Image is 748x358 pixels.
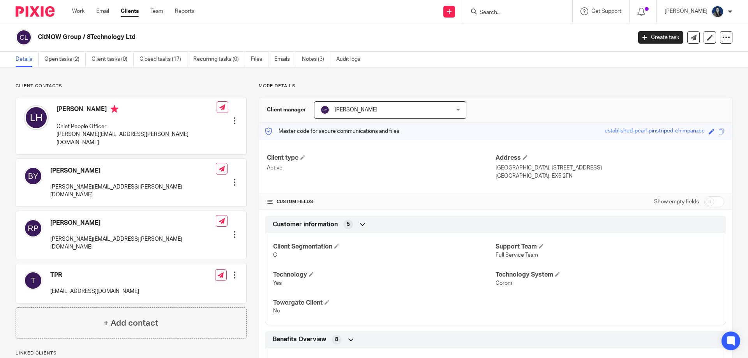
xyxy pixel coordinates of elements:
[16,29,32,46] img: svg%3E
[273,308,280,314] span: No
[273,299,496,307] h4: Towergate Client
[273,271,496,279] h4: Technology
[50,183,216,199] p: [PERSON_NAME][EMAIL_ADDRESS][PERSON_NAME][DOMAIN_NAME]
[638,31,683,44] a: Create task
[273,243,496,251] h4: Client Segmentation
[336,52,366,67] a: Audit logs
[96,7,109,15] a: Email
[273,252,277,258] span: C
[104,317,158,329] h4: + Add contact
[150,7,163,15] a: Team
[496,172,724,180] p: [GEOGRAPHIC_DATA], EX5 2FN
[121,7,139,15] a: Clients
[496,243,718,251] h4: Support Team
[50,271,139,279] h4: TPR
[335,336,338,344] span: 8
[56,131,217,146] p: [PERSON_NAME][EMAIL_ADDRESS][PERSON_NAME][DOMAIN_NAME]
[335,107,378,113] span: [PERSON_NAME]
[479,9,549,16] input: Search
[50,219,216,227] h4: [PERSON_NAME]
[267,199,496,205] h4: CUSTOM FIELDS
[591,9,621,14] span: Get Support
[302,52,330,67] a: Notes (3)
[16,350,247,356] p: Linked clients
[111,105,118,113] i: Primary
[139,52,187,67] a: Closed tasks (17)
[44,52,86,67] a: Open tasks (2)
[56,105,217,115] h4: [PERSON_NAME]
[251,52,268,67] a: Files
[16,83,247,89] p: Client contacts
[605,127,705,136] div: established-pearl-pinstriped-chimpanzee
[38,33,509,41] h2: CitNOW Group / 8Technology Ltd
[273,335,326,344] span: Benefits Overview
[24,105,49,130] img: svg%3E
[496,154,724,162] h4: Address
[72,7,85,15] a: Work
[654,198,699,206] label: Show empty fields
[496,280,512,286] span: Coroni
[50,167,216,175] h4: [PERSON_NAME]
[665,7,707,15] p: [PERSON_NAME]
[267,106,306,114] h3: Client manager
[24,271,42,290] img: svg%3E
[711,5,724,18] img: eeb93efe-c884-43eb-8d47-60e5532f21cb.jpg
[496,271,718,279] h4: Technology System
[259,83,732,89] p: More details
[496,164,724,172] p: [GEOGRAPHIC_DATA], [STREET_ADDRESS]
[24,219,42,238] img: svg%3E
[273,220,338,229] span: Customer information
[56,123,217,131] p: Chief People Officer
[274,52,296,67] a: Emails
[92,52,134,67] a: Client tasks (0)
[347,220,350,228] span: 5
[193,52,245,67] a: Recurring tasks (0)
[496,252,538,258] span: Full Service Team
[265,127,399,135] p: Master code for secure communications and files
[16,6,55,17] img: Pixie
[50,235,216,251] p: [PERSON_NAME][EMAIL_ADDRESS][PERSON_NAME][DOMAIN_NAME]
[16,52,39,67] a: Details
[267,154,496,162] h4: Client type
[320,105,330,115] img: svg%3E
[24,167,42,185] img: svg%3E
[175,7,194,15] a: Reports
[273,280,282,286] span: Yes
[267,164,496,172] p: Active
[50,287,139,295] p: [EMAIL_ADDRESS][DOMAIN_NAME]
